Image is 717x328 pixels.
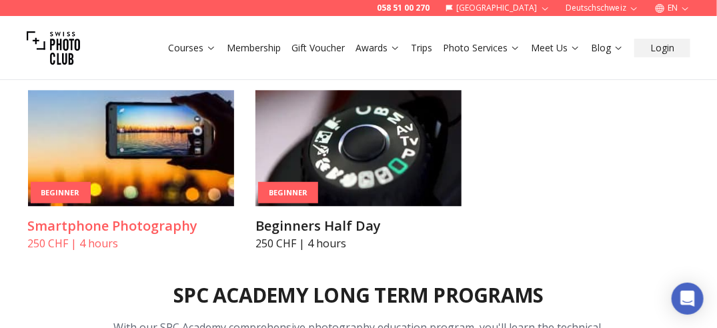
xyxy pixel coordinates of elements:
[173,283,544,307] h2: SPC Academy Long Term Programs
[255,235,462,251] p: 250 CHF | 4 hours
[355,41,400,55] a: Awards
[255,90,462,206] img: Beginners Half Day
[438,39,526,57] button: Photo Services
[591,41,624,55] a: Blog
[350,39,406,57] button: Awards
[406,39,438,57] button: Trips
[526,39,586,57] button: Meet Us
[586,39,629,57] button: Blog
[163,39,221,57] button: Courses
[221,39,286,57] button: Membership
[443,41,520,55] a: Photo Services
[227,41,281,55] a: Membership
[27,21,80,75] img: Swiss photo club
[634,39,690,57] button: Login
[255,90,462,251] a: Beginners Half DayBeginnerBeginners Half Day250 CHF | 4 hours
[28,235,234,251] p: 250 CHF | 4 hours
[291,41,345,55] a: Gift Voucher
[31,181,91,203] div: Beginner
[286,39,350,57] button: Gift Voucher
[28,90,234,251] a: Smartphone PhotographyBeginnerSmartphone Photography250 CHF | 4 hours
[28,217,234,235] h3: Smartphone Photography
[258,181,318,203] div: Beginner
[411,41,432,55] a: Trips
[531,41,580,55] a: Meet Us
[377,3,430,13] a: 058 51 00 270
[255,217,462,235] h3: Beginners Half Day
[672,283,704,315] div: Open Intercom Messenger
[28,90,234,206] img: Smartphone Photography
[168,41,216,55] a: Courses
